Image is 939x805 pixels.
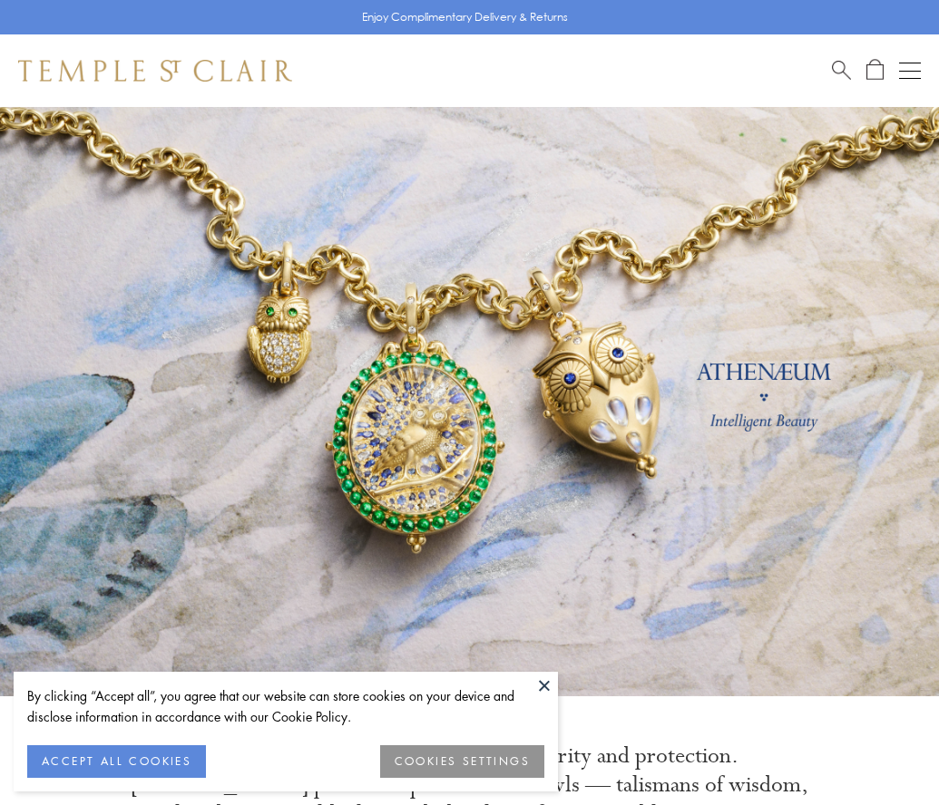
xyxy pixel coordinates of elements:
[27,685,544,727] div: By clicking “Accept all”, you agree that our website can store cookies on your device and disclos...
[380,745,544,778] button: COOKIES SETTINGS
[899,60,921,82] button: Open navigation
[362,8,568,26] p: Enjoy Complimentary Delivery & Returns
[866,59,884,82] a: Open Shopping Bag
[27,745,206,778] button: ACCEPT ALL COOKIES
[832,59,851,82] a: Search
[18,60,292,82] img: Temple St. Clair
